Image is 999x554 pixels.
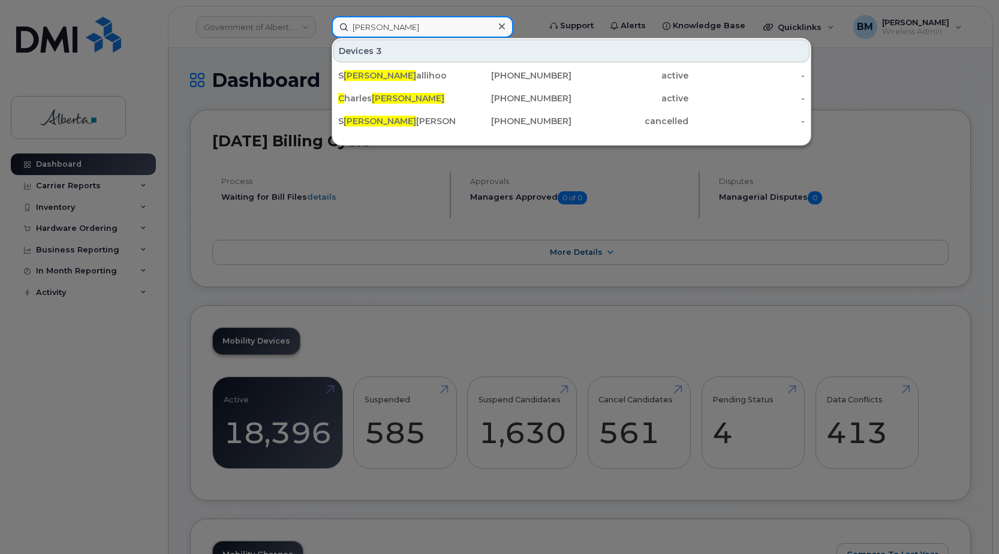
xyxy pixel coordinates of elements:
a: S[PERSON_NAME][PERSON_NAME] 4035922973[PHONE_NUMBER]cancelled- [333,110,810,132]
div: S [PERSON_NAME] 4035922973 [338,115,455,127]
span: [PERSON_NAME] [372,93,444,104]
div: active [571,70,688,82]
div: [PHONE_NUMBER] [455,115,572,127]
div: Devices [333,40,810,62]
span: 3 [376,45,382,57]
div: active [571,92,688,104]
div: S allihoo [338,70,455,82]
div: - [688,70,805,82]
div: harles [338,92,455,104]
div: - [688,115,805,127]
span: [PERSON_NAME] [344,70,416,81]
div: - [688,92,805,104]
span: [PERSON_NAME] [344,116,416,127]
a: Charles[PERSON_NAME][PHONE_NUMBER]active- [333,88,810,109]
span: C [338,93,344,104]
div: [PHONE_NUMBER] [455,92,572,104]
div: cancelled [571,115,688,127]
a: S[PERSON_NAME]allihoo[PHONE_NUMBER]active- [333,65,810,86]
div: [PHONE_NUMBER] [455,70,572,82]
